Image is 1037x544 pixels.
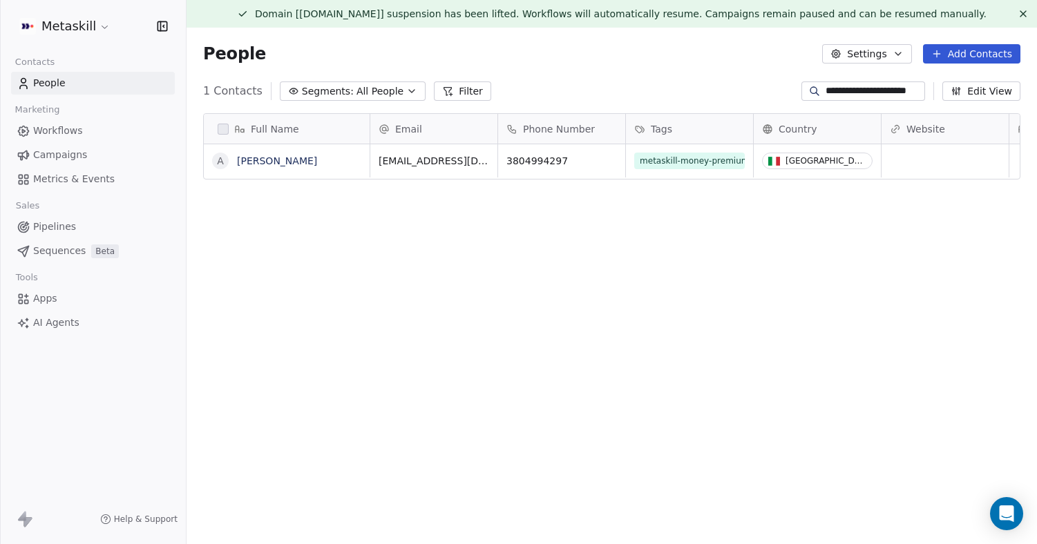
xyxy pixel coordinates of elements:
div: Country [754,114,881,144]
span: AI Agents [33,315,79,330]
div: Website [882,114,1009,144]
a: Metrics & Events [11,168,175,191]
span: Phone Number [523,122,595,136]
span: 1 Contacts [203,83,263,99]
span: 3804994297 [506,154,617,168]
div: Phone Number [498,114,625,144]
a: People [11,72,175,95]
a: Apps [11,287,175,310]
span: Email [395,122,422,136]
span: Pipelines [33,220,76,234]
a: Pipelines [11,215,175,238]
button: Add Contacts [923,44,1020,64]
a: [PERSON_NAME] [237,155,317,166]
span: Beta [91,244,119,258]
span: Domain [[DOMAIN_NAME]] suspension has been lifted. Workflows will automatically resume. Campaigns... [255,8,987,19]
span: Full Name [251,122,299,136]
span: Tools [10,267,44,288]
span: Metrics & Events [33,172,115,186]
div: Tags [626,114,753,144]
span: Tags [651,122,672,136]
span: Website [906,122,945,136]
span: Campaigns [33,148,87,162]
button: Filter [434,81,491,101]
span: People [33,76,66,90]
span: Sequences [33,244,86,258]
div: Email [370,114,497,144]
a: Help & Support [100,514,178,525]
span: [EMAIL_ADDRESS][DOMAIN_NAME] [379,154,489,168]
button: Edit View [942,81,1020,101]
span: Metaskill [41,17,96,35]
div: A [217,154,224,168]
div: Open Intercom Messenger [990,497,1023,530]
a: SequencesBeta [11,240,175,262]
span: Marketing [9,99,66,120]
a: Campaigns [11,144,175,166]
span: Apps [33,291,57,306]
a: AI Agents [11,311,175,334]
span: Sales [10,195,46,216]
a: Workflows [11,119,175,142]
span: People [203,43,266,64]
span: Country [779,122,817,136]
div: [GEOGRAPHIC_DATA] [786,156,866,166]
span: Help & Support [114,514,178,525]
span: Contacts [9,52,61,72]
span: All People [356,84,403,99]
span: metaskill-money-premium [634,153,745,169]
img: AVATAR%20METASKILL%20-%20Colori%20Positivo.png [19,18,36,35]
div: Full Name [204,114,370,144]
button: Settings [822,44,911,64]
span: Workflows [33,124,83,138]
span: Segments: [302,84,354,99]
button: Metaskill [17,14,113,38]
